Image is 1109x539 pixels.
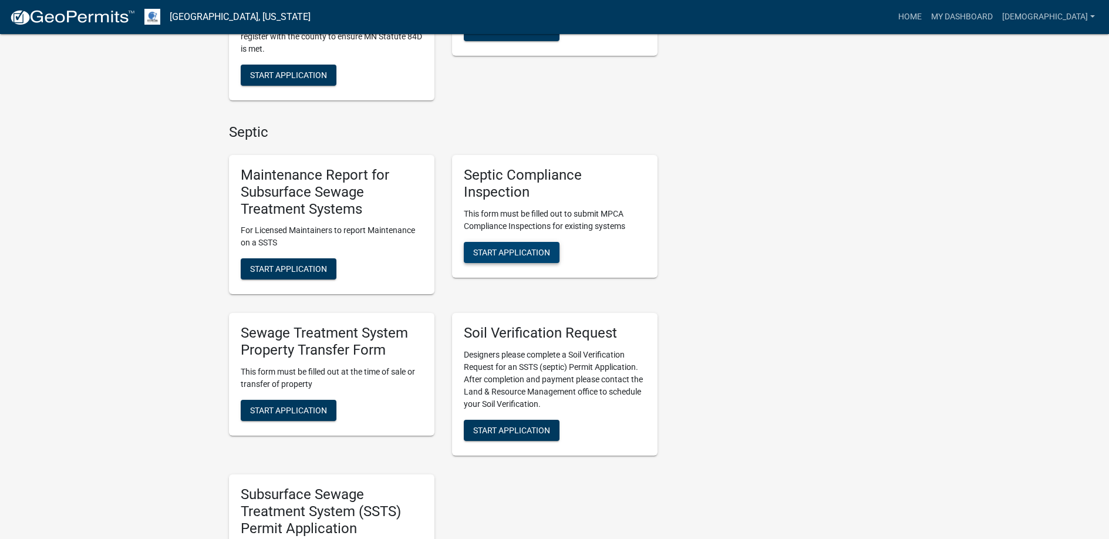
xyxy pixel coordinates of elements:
[250,70,327,80] span: Start Application
[241,486,423,537] h5: Subsurface Sewage Treatment System (SSTS) Permit Application
[241,65,336,86] button: Start Application
[473,426,550,435] span: Start Application
[464,167,646,201] h5: Septic Compliance Inspection
[241,400,336,421] button: Start Application
[464,242,559,263] button: Start Application
[464,208,646,233] p: This form must be filled out to submit MPCA Compliance Inspections for existing systems
[473,26,550,35] span: Start Application
[241,258,336,279] button: Start Application
[144,9,160,25] img: Otter Tail County, Minnesota
[473,247,550,257] span: Start Application
[464,325,646,342] h5: Soil Verification Request
[926,6,997,28] a: My Dashboard
[241,224,423,249] p: For Licensed Maintainers to report Maintenance on a SSTS
[464,420,559,441] button: Start Application
[894,6,926,28] a: Home
[241,366,423,390] p: This form must be filled out at the time of sale or transfer of property
[241,167,423,217] h5: Maintenance Report for Subsurface Sewage Treatment Systems
[229,124,658,141] h4: Septic
[250,406,327,415] span: Start Application
[241,325,423,359] h5: Sewage Treatment System Property Transfer Form
[170,7,311,27] a: [GEOGRAPHIC_DATA], [US_STATE]
[464,349,646,410] p: Designers please complete a Soil Verification Request for an SSTS (septic) Permit Application. Af...
[250,264,327,274] span: Start Application
[997,6,1100,28] a: [DEMOGRAPHIC_DATA]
